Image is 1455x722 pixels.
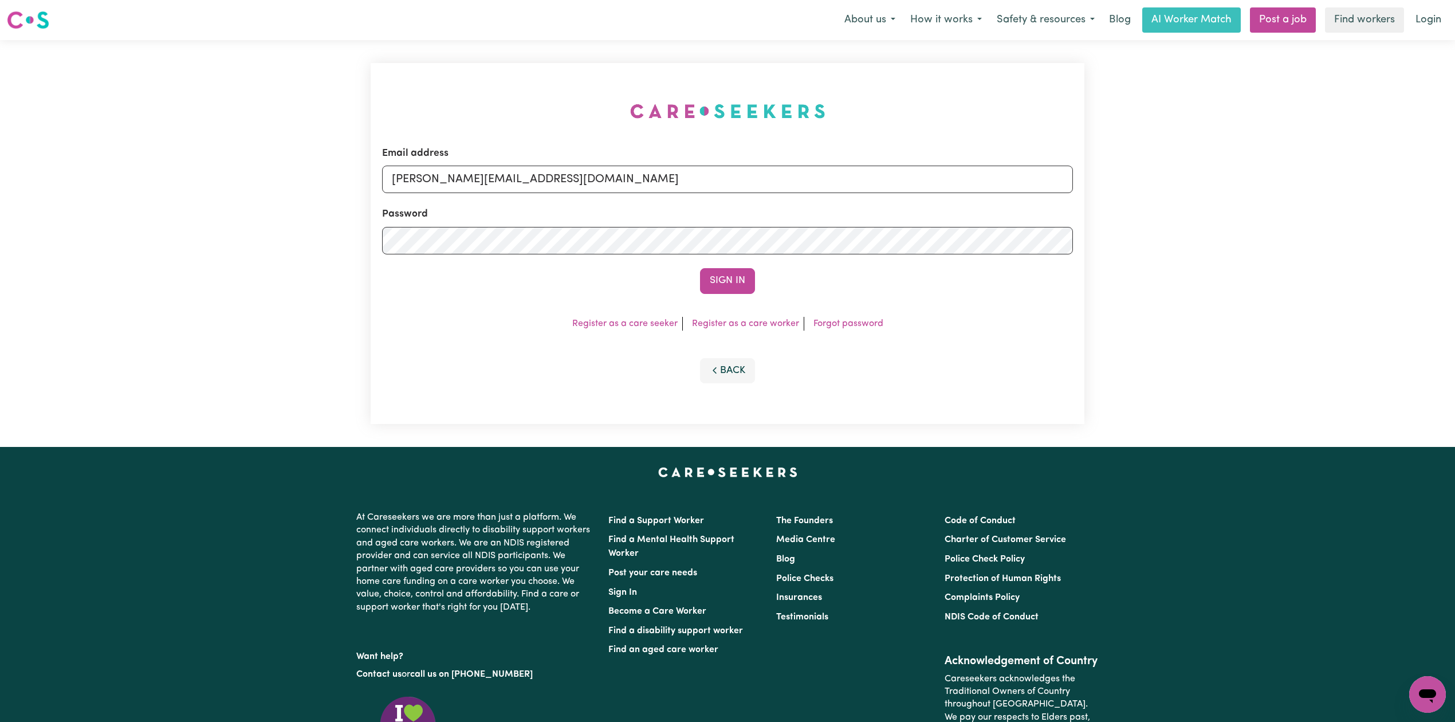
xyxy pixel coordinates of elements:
a: Post your care needs [608,568,697,578]
a: Forgot password [813,319,883,328]
a: Testimonials [776,613,828,622]
button: How it works [903,8,989,32]
a: Register as a care worker [692,319,799,328]
a: Insurances [776,593,822,602]
a: Find an aged care worker [608,645,718,654]
a: Register as a care seeker [572,319,678,328]
a: Find a Mental Health Support Worker [608,535,734,558]
a: Media Centre [776,535,835,544]
a: Become a Care Worker [608,607,706,616]
a: Careseekers home page [658,468,797,477]
a: Protection of Human Rights [945,574,1061,583]
a: Complaints Policy [945,593,1020,602]
a: Post a job [1250,7,1316,33]
a: Code of Conduct [945,516,1016,525]
a: Police Checks [776,574,833,583]
a: Login [1409,7,1448,33]
button: About us [837,8,903,32]
label: Password [382,207,428,222]
a: Blog [1102,7,1138,33]
a: Find a disability support worker [608,626,743,635]
p: At Careseekers we are more than just a platform. We connect individuals directly to disability su... [356,507,595,618]
a: AI Worker Match [1142,7,1241,33]
input: Email address [382,166,1073,193]
button: Back [700,358,755,383]
a: Find workers [1325,7,1404,33]
button: Sign In [700,268,755,293]
a: The Founders [776,516,833,525]
button: Safety & resources [989,8,1102,32]
a: Contact us [356,670,402,679]
a: Find a Support Worker [608,516,704,525]
p: or [356,664,595,685]
a: Sign In [608,588,637,597]
a: Police Check Policy [945,555,1025,564]
img: Careseekers logo [7,10,49,30]
iframe: Button to launch messaging window [1409,676,1446,713]
a: NDIS Code of Conduct [945,613,1039,622]
label: Email address [382,146,449,161]
p: Want help? [356,646,595,663]
h2: Acknowledgement of Country [945,654,1099,668]
a: call us on [PHONE_NUMBER] [410,670,533,679]
a: Blog [776,555,795,564]
a: Charter of Customer Service [945,535,1066,544]
a: Careseekers logo [7,7,49,33]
